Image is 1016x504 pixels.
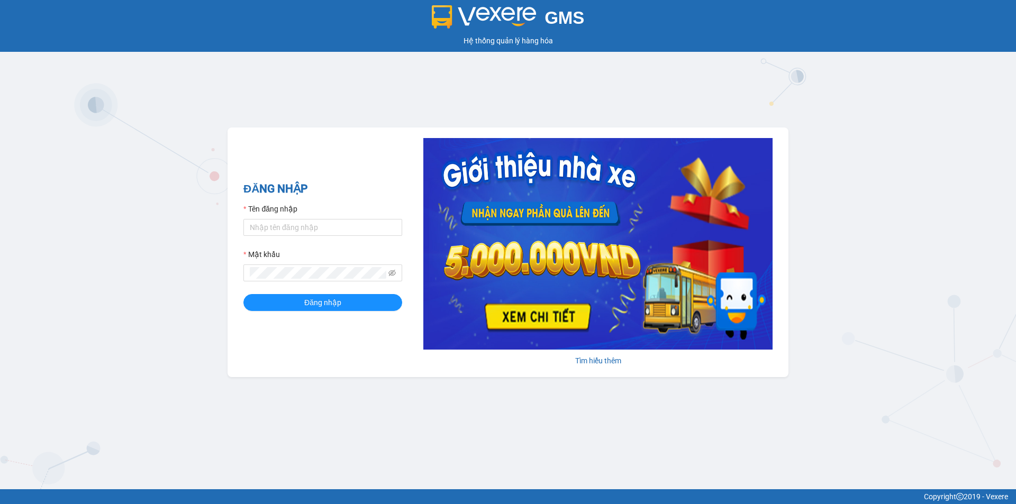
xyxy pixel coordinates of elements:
label: Tên đăng nhập [243,203,297,215]
input: Mật khẩu [250,267,386,279]
span: Đăng nhập [304,297,341,308]
input: Tên đăng nhập [243,219,402,236]
button: Đăng nhập [243,294,402,311]
h2: ĐĂNG NHẬP [243,180,402,198]
span: GMS [545,8,584,28]
div: Tìm hiểu thêm [423,355,773,366]
label: Mật khẩu [243,249,280,260]
img: banner-0 [423,138,773,350]
a: GMS [432,16,585,24]
div: Copyright 2019 - Vexere [8,491,1008,502]
div: Hệ thống quản lý hàng hóa [3,35,1013,47]
img: logo 2 [432,5,537,29]
span: eye-invisible [388,269,396,277]
span: copyright [956,493,964,500]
